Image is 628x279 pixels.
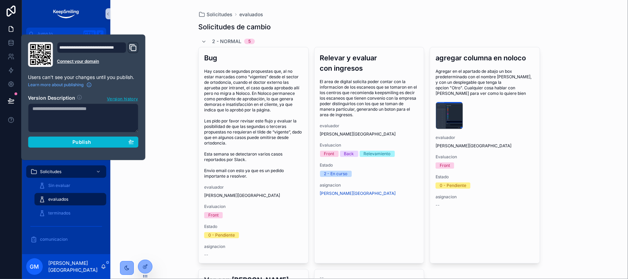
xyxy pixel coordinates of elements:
[239,11,263,18] a: evaluados
[320,191,396,196] a: [PERSON_NAME][GEOGRAPHIC_DATA]
[72,139,91,145] span: Publish
[34,193,106,206] a: evaluados
[324,171,348,177] div: 2 - En curso
[320,131,396,137] span: [PERSON_NAME][GEOGRAPHIC_DATA]
[436,53,534,63] h3: agregar columna en noloco
[198,11,232,18] a: Solicitudes
[28,74,138,81] p: Users can't see your changes until you publish.
[204,224,303,229] span: Estado
[107,95,138,102] span: Version history
[26,233,106,246] a: comunicacion
[436,154,534,160] span: Evaluacion
[97,31,103,37] span: K
[208,232,235,238] div: 0 - Pendiente
[28,82,92,88] a: Learn more about publishing
[320,53,419,73] h3: Relevar y evaluar con ingresos
[344,151,354,157] div: Back
[198,22,271,32] h1: Solicitudes de cambio
[204,204,303,209] span: Evaluacion
[26,28,106,40] button: Jump to...CtrlK
[37,31,81,37] span: Jump to...
[208,212,219,218] div: Front
[320,142,419,148] span: Evaluacion
[57,42,138,67] div: Domain and Custom Link
[34,207,106,219] a: terminados
[40,237,68,242] span: comunicacion
[204,53,303,63] h3: Bug
[48,210,70,216] span: terminados
[320,162,419,168] span: Estado
[436,194,534,200] span: asignacion
[107,94,138,102] button: Version history
[320,79,419,118] span: El area de digital solicita poder contar con la informacion de los escaneos que se tomaron en el ...
[212,38,241,45] span: 2 - Normal
[207,11,232,18] span: Solicitudes
[436,135,534,140] span: evaluador
[28,82,83,88] span: Learn more about publishing
[28,137,138,148] button: Publish
[364,151,391,157] div: Relevamiento
[48,260,101,273] p: [PERSON_NAME][GEOGRAPHIC_DATA]
[26,166,106,178] a: Solicitudes
[248,39,251,44] div: 5
[48,197,68,202] span: evaluados
[436,202,440,208] span: --
[436,174,534,180] span: Estado
[34,179,106,192] a: Sin evaluar
[57,59,138,64] a: Connect your domain
[204,69,303,179] span: Hay casos de segundas propuestas que, al no estar marcadas como “vigentes” desde el sector de ort...
[83,30,96,37] span: Ctrl
[320,123,419,129] span: evaluador
[436,143,511,149] span: [PERSON_NAME][GEOGRAPHIC_DATA]
[440,162,450,169] div: Front
[40,169,61,175] span: Solicitudes
[440,182,466,189] div: 0 - Pendiente
[320,182,419,188] span: asignacion
[48,183,70,188] span: Sin evaluar
[204,193,280,198] span: [PERSON_NAME][GEOGRAPHIC_DATA]
[436,69,534,96] span: Agregar en el apartado de abajo un box predeterminado con el nombre [PERSON_NAME], y con un despl...
[204,252,208,258] span: --
[30,262,39,271] span: GM
[204,244,303,249] span: asignacion
[204,185,303,190] span: evaluador
[28,94,75,102] h2: Version Description
[52,8,80,19] img: App logo
[324,151,335,157] div: Front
